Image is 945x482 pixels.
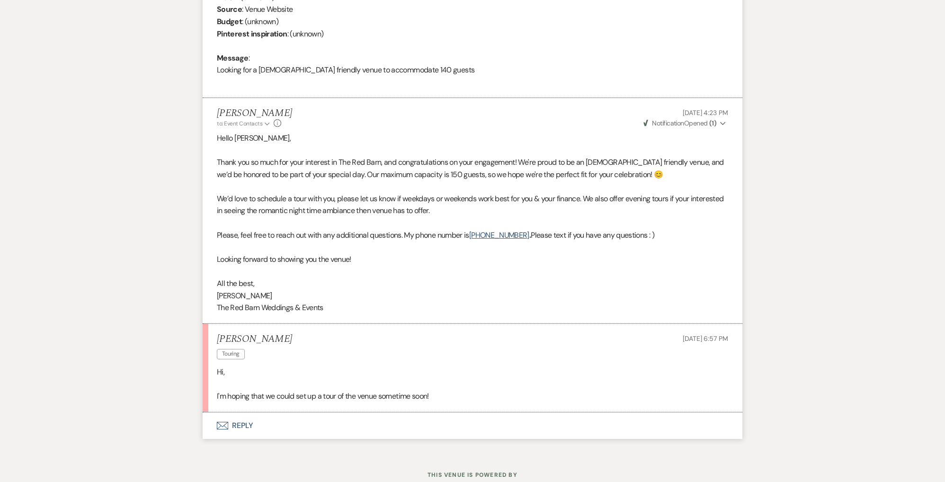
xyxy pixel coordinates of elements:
[217,230,469,240] span: Please, feel free to reach out with any additional questions. My phone number is
[203,412,742,439] button: Reply
[652,119,684,127] span: Notification
[217,4,242,14] b: Source
[642,118,728,128] button: NotificationOpened (1)
[531,230,654,240] span: Please text if you have any questions : )
[683,108,728,117] span: [DATE] 4:23 PM
[709,119,716,127] strong: ( 1 )
[217,366,728,378] p: Hi,
[217,333,292,345] h5: [PERSON_NAME]
[217,157,724,179] span: Thank you so much for your interest in The Red Barn, and congratulations on your engagement! We'r...
[529,230,531,240] strong: .
[217,349,245,359] span: Touring
[217,119,271,128] button: to: Event Contacts
[217,53,249,63] b: Message
[217,277,728,290] p: All the best,
[217,390,728,402] p: I'm hoping that we could set up a tour of the venue sometime soon!
[643,119,716,127] span: Opened
[217,290,728,302] p: [PERSON_NAME]
[217,132,728,144] p: Hello [PERSON_NAME],
[217,120,262,127] span: to: Event Contacts
[683,334,728,343] span: [DATE] 6:57 PM
[217,253,728,266] p: Looking forward to showing you the venue!
[217,17,242,27] b: Budget
[217,107,292,119] h5: [PERSON_NAME]
[217,29,287,39] b: Pinterest inspiration
[217,302,728,314] p: The Red Barn Weddings & Events
[217,194,723,216] span: We’d love to schedule a tour with you, please let us know if weekdays or weekends work best for y...
[469,230,529,240] a: [PHONE_NUMBER]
